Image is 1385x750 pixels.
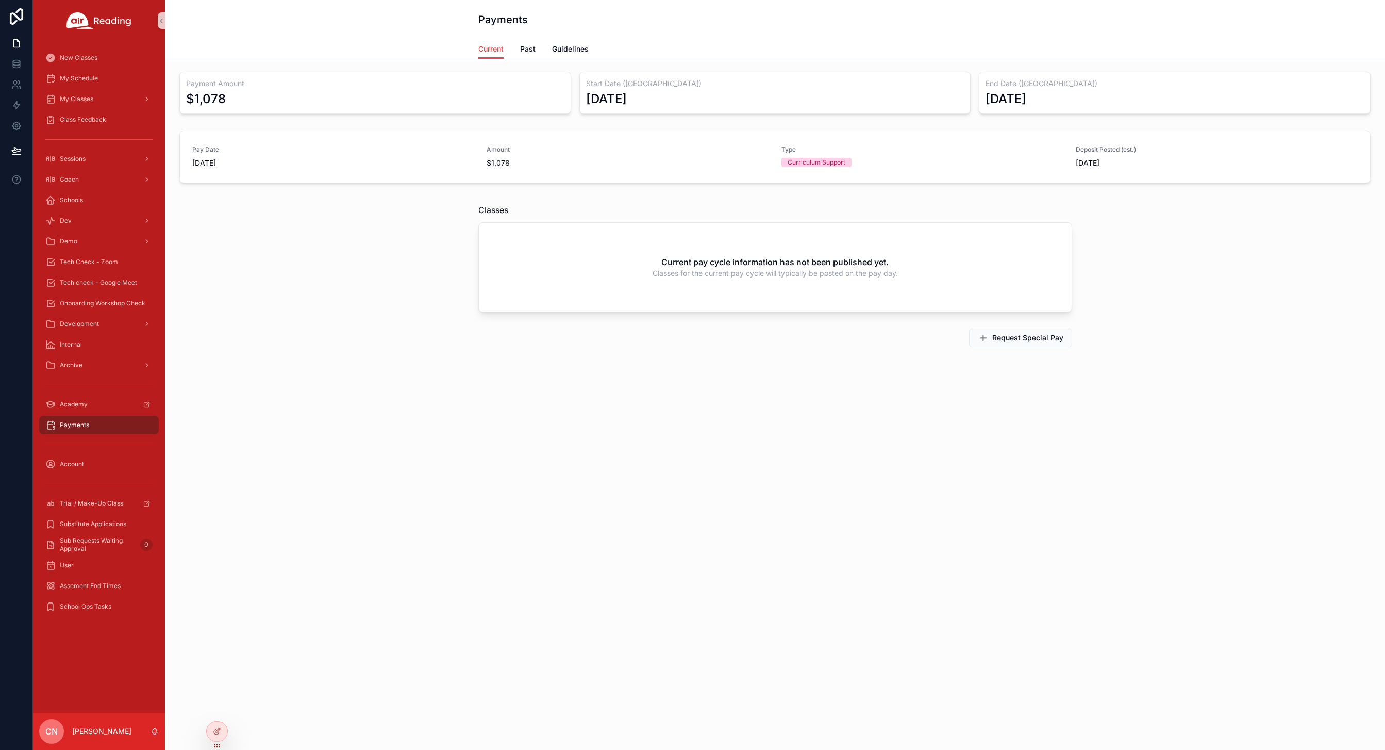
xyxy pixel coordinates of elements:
a: My Classes [39,90,159,108]
a: Onboarding Workshop Check [39,294,159,313]
span: Archive [60,361,82,369]
a: Current [478,40,504,59]
span: Deposit Posted (est.) [1076,145,1358,154]
span: [DATE] [192,158,474,168]
span: Current [478,44,504,54]
span: Internal [60,340,82,349]
span: Guidelines [552,44,589,54]
span: User [60,561,74,569]
a: Coach [39,170,159,189]
span: Substitute Applications [60,520,126,528]
span: Classes [478,204,508,216]
a: Assement End Times [39,577,159,595]
span: New Classes [60,54,97,62]
a: Academy [39,395,159,414]
a: Sub Requests Waiting Approval0 [39,535,159,554]
span: Dev [60,217,72,225]
a: Tech Check - Zoom [39,253,159,271]
span: School Ops Tasks [60,602,111,611]
a: My Schedule [39,69,159,88]
span: Sessions [60,155,86,163]
span: $1,078 [487,158,769,168]
a: Development [39,315,159,333]
span: Trial / Make-Up Class [60,499,123,508]
span: Development [60,320,99,328]
span: Classes for the current pay cycle will typically be posted on the pay day. [653,268,898,279]
a: Demo [39,232,159,251]
img: App logo [66,12,131,29]
a: Payments [39,416,159,434]
span: Pay Date [192,145,474,154]
span: Request Special Pay [992,333,1063,343]
span: Tech Check - Zoom [60,258,118,266]
a: Account [39,455,159,474]
span: CN [45,725,58,738]
span: My Schedule [60,74,98,83]
h3: Start Date ([GEOGRAPHIC_DATA]) [586,78,964,89]
span: Amount [487,145,769,154]
span: Class Feedback [60,116,106,124]
div: $1,078 [186,91,226,107]
a: School Ops Tasks [39,597,159,616]
a: New Classes [39,48,159,67]
div: [DATE] [986,91,1026,107]
a: Dev [39,211,159,230]
h2: Current pay cycle information has not been published yet. [661,256,889,268]
div: scrollable content [33,41,165,629]
span: Onboarding Workshop Check [60,299,145,307]
span: Payments [60,421,89,429]
span: Assement End Times [60,582,121,590]
span: Past [520,44,536,54]
a: Schools [39,191,159,209]
button: Request Special Pay [969,329,1072,347]
div: 0 [140,539,153,551]
a: Tech check - Google Meet [39,273,159,292]
span: Schools [60,196,83,204]
span: Academy [60,400,88,409]
a: Archive [39,356,159,374]
a: Sessions [39,150,159,168]
a: Past [520,40,536,60]
h1: Payments [478,12,528,27]
span: My Classes [60,95,93,103]
span: Type [781,145,1063,154]
div: Curriculum Support [788,158,845,167]
a: Internal [39,335,159,354]
p: [PERSON_NAME] [72,726,131,737]
span: Demo [60,237,77,246]
div: [DATE] [586,91,627,107]
a: User [39,556,159,575]
a: Guidelines [552,40,589,60]
span: Account [60,460,84,468]
span: [DATE] [1076,158,1358,168]
h3: End Date ([GEOGRAPHIC_DATA]) [986,78,1364,89]
a: Substitute Applications [39,515,159,533]
span: Coach [60,175,79,184]
span: Tech check - Google Meet [60,279,137,287]
a: Trial / Make-Up Class [39,494,159,513]
span: Sub Requests Waiting Approval [60,536,136,553]
h3: Payment Amount [186,78,564,89]
a: Class Feedback [39,110,159,129]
